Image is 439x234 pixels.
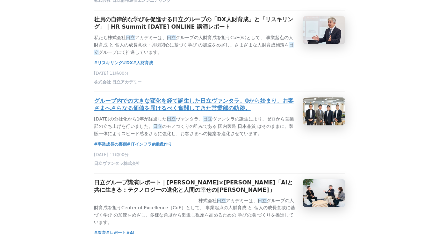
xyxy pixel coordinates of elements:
[152,141,172,148] a: #組織作り
[153,124,162,129] em: 日立
[127,141,152,148] a: #ITインフラ
[167,116,176,122] em: 日立
[94,79,142,85] span: 株式会社 日立アカデミー
[94,179,345,226] a: 日立グループ講演レポート｜[PERSON_NAME]×[PERSON_NAME]「AIと共に生きる：テクノロジーの進化と人間の幸せの[PERSON_NAME]」―――――――――――――――――...
[133,59,153,66] a: #人材育成
[94,179,297,194] h3: 日立グループ講演レポート｜[PERSON_NAME]×[PERSON_NAME]「AIと共に生きる：テクノロジーの進化と人間の幸せの[PERSON_NAME]」
[167,35,176,40] em: 日立
[94,197,297,226] p: ―――――――――――――――――――――――株式会社 アカデミーは、 グループの人財育成を担うCenter of Excellence（CoE）として、 事業起点の人財育成 と 個人の成長意欲...
[126,35,135,40] em: 日立
[94,42,294,55] em: 日立
[94,59,123,66] a: #リスキリング
[94,161,140,167] span: 日立ヴァンタラ株式会社
[94,97,345,137] a: グループ内での大きな変化を経て誕生した日立ヴァンタラ。0から始まり、お客さまへさらなる価値を届けるべく奮闘してきた営業部の軌跡。[DATE]の分社化から1年が経過した日立ヴァンタラ。日立ヴァンタ...
[94,34,297,56] p: 私たち株式会社 アカデミーは、 グループの人財育成を担うCoE(※)として、 事業起点の人財育成 と 個人の成長意欲・興味関心に基づく学び の加速をめざし、さまざまな人財育成施策を グループにて...
[94,16,345,56] a: 社員の自律的な学びを促進する日立グループの「DX人財育成」と「リスキリング」｜HR Summit [DATE] ONLINE 講演レポート私たち株式会社日立アカデミーは、日立グループの人財育成を...
[94,81,142,86] a: 株式会社 日立アカデミー
[94,152,345,158] p: [DATE] 11時00分
[217,198,226,203] em: 日立
[203,116,212,122] em: 日立
[94,97,297,112] h3: グループ内での大きな変化を経て誕生した日立ヴァンタラ。0から始まり、お客さまへさらなる価値を届けるべく奮闘してきた営業部の軌跡。
[94,141,127,148] a: #事業成長の裏側
[94,71,345,76] p: [DATE] 11時00分
[123,59,133,66] a: #DX
[94,16,297,31] h3: 社員の自律的な学びを促進する日立グループの「DX人財育成」と「リスキリング」｜HR Summit [DATE] ONLINE 講演レポート
[94,116,297,137] p: [DATE]の分社化から1年が経過した ヴァンタラ。 ヴァンタラの誕生により、ゼロから営業部の立ち上げを行いました。 のモノづくりの強みである 国内製造 日本品質 はそのままに、製販一体によりス...
[258,198,267,203] em: 日立
[94,163,140,168] a: 日立ヴァンタラ株式会社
